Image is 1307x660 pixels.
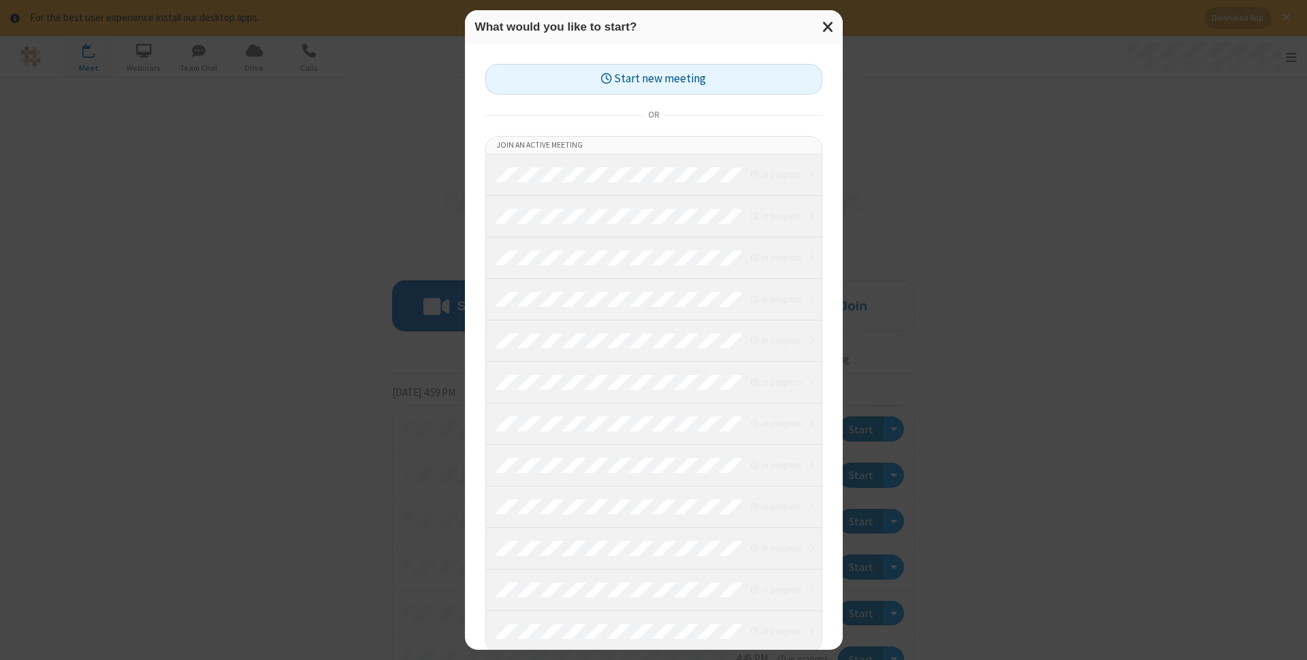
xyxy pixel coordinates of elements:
[751,210,801,222] em: in progress
[751,583,801,596] em: in progress
[475,20,833,33] h3: What would you like to start?
[751,625,801,638] em: in progress
[751,293,801,306] em: in progress
[751,417,801,430] em: in progress
[485,64,822,95] button: Start new meeting
[751,334,801,347] em: in progress
[751,376,801,389] em: in progress
[751,500,801,513] em: in progress
[751,251,801,264] em: in progress
[814,10,843,44] button: Close modal
[751,542,801,555] em: in progress
[486,137,822,154] li: Join an active meeting
[643,105,664,125] span: or
[751,168,801,181] em: in progress
[751,459,801,472] em: in progress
